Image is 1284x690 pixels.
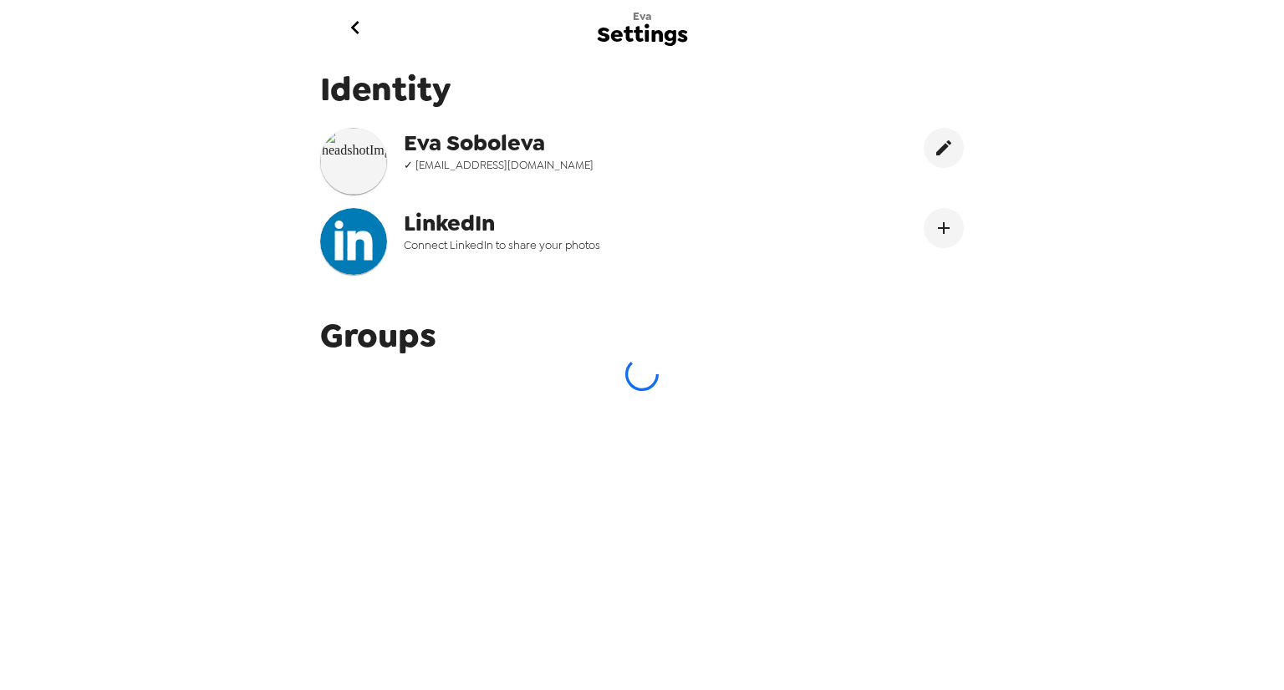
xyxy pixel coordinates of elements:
[404,128,741,158] span: Eva Soboleva
[924,128,964,168] button: edit
[320,313,436,358] span: Groups
[597,23,688,46] span: Settings
[320,128,387,195] img: headshotImg
[924,208,964,248] button: Connect LinekdIn
[320,208,387,275] img: headshotImg
[404,208,741,238] span: LinkedIn
[404,158,741,172] span: ✓ [EMAIL_ADDRESS][DOMAIN_NAME]
[404,238,741,252] span: Connect LinkedIn to share your photos
[633,9,652,23] span: Eva
[320,67,964,111] span: Identity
